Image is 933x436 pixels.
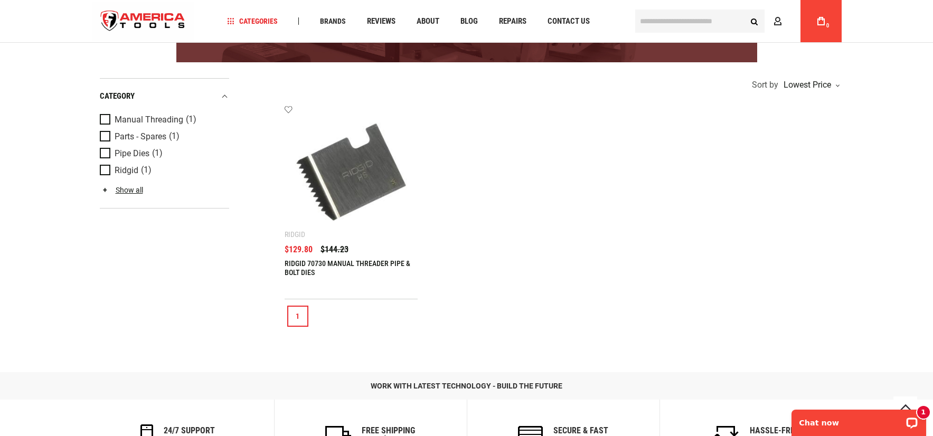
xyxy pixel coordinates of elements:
[100,89,229,103] div: category
[321,245,348,254] span: $144.23
[100,186,143,194] a: Show all
[186,115,196,124] span: (1)
[169,132,180,141] span: (1)
[781,81,839,89] div: Lowest price
[460,17,478,25] span: Blog
[222,14,282,29] a: Categories
[285,230,305,239] div: Ridgid
[744,11,765,31] button: Search
[92,2,194,41] img: America Tools
[752,81,778,89] span: Sort by
[100,148,227,159] a: Pipe Dies (1)
[494,14,531,29] a: Repairs
[115,115,183,125] span: Manual Threading
[543,14,595,29] a: Contact Us
[456,14,483,29] a: Blog
[92,2,194,41] a: store logo
[315,14,351,29] a: Brands
[100,78,229,208] div: Product Filters
[152,149,163,158] span: (1)
[499,17,526,25] span: Repairs
[285,245,313,254] span: $129.80
[826,23,830,29] span: 0
[285,259,410,277] a: RIDGID 70730 MANUAL THREADER PIPE & BOLT DIES
[141,166,152,175] span: (1)
[548,17,590,25] span: Contact Us
[115,132,166,141] span: Parts - Spares
[412,14,444,29] a: About
[100,165,227,176] a: Ridgid (1)
[785,403,933,436] iframe: LiveChat chat widget
[115,149,149,158] span: Pipe Dies
[100,131,227,143] a: Parts - Spares (1)
[115,166,138,175] span: Ridgid
[362,14,400,29] a: Reviews
[417,17,439,25] span: About
[295,116,408,228] img: RIDGID 70730 MANUAL THREADER PIPE & BOLT DIES
[287,306,308,327] a: 1
[100,114,227,126] a: Manual Threading (1)
[320,17,346,25] span: Brands
[227,17,278,25] span: Categories
[367,17,395,25] span: Reviews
